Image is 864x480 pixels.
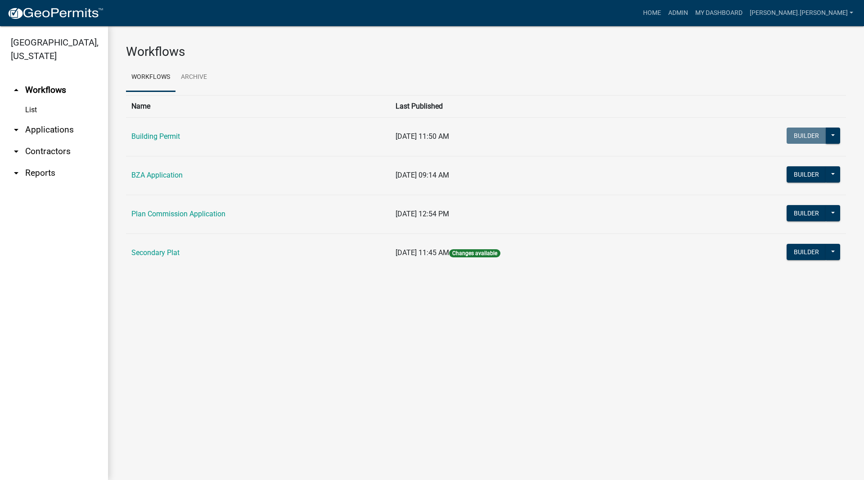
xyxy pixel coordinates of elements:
[787,128,826,144] button: Builder
[11,85,22,96] i: arrow_drop_up
[131,132,180,141] a: Building Permit
[126,44,846,59] h3: Workflows
[692,5,746,22] a: My Dashboard
[787,205,826,221] button: Builder
[175,63,212,92] a: Archive
[396,132,449,141] span: [DATE] 11:50 AM
[449,249,500,257] span: Changes available
[390,95,682,117] th: Last Published
[11,168,22,178] i: arrow_drop_down
[396,171,449,179] span: [DATE] 09:14 AM
[787,166,826,183] button: Builder
[396,210,449,218] span: [DATE] 12:54 PM
[396,248,449,257] span: [DATE] 11:45 AM
[131,248,180,257] a: Secondary Plat
[131,171,183,179] a: BZA Application
[11,146,22,157] i: arrow_drop_down
[126,63,175,92] a: Workflows
[787,244,826,260] button: Builder
[131,210,225,218] a: Plan Commission Application
[665,5,692,22] a: Admin
[126,95,390,117] th: Name
[11,124,22,135] i: arrow_drop_down
[746,5,857,22] a: [PERSON_NAME].[PERSON_NAME]
[639,5,665,22] a: Home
